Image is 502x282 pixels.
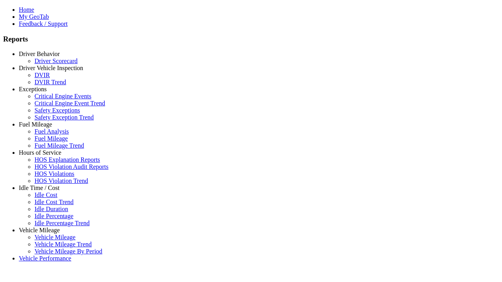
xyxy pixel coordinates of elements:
h3: Reports [3,35,499,43]
a: Driver Scorecard [35,58,78,64]
a: HOS Violation Audit Reports [35,163,109,170]
a: HOS Violations [35,170,74,177]
a: Critical Engine Events [35,93,91,99]
a: HOS Explanation Reports [35,156,100,163]
a: Vehicle Mileage By Period [35,248,102,255]
a: HOS Violation Trend [35,177,88,184]
a: Idle Cost [35,192,57,198]
a: Feedback / Support [19,20,67,27]
a: Vehicle Mileage [35,234,75,240]
a: My GeoTab [19,13,49,20]
a: Idle Percentage Trend [35,220,89,226]
a: Fuel Mileage [35,135,68,142]
a: Exceptions [19,86,47,92]
a: Safety Exceptions [35,107,80,114]
a: DVIR [35,72,50,78]
a: Driver Vehicle Inspection [19,65,83,71]
a: Idle Cost Trend [35,199,74,205]
a: Safety Exception Trend [35,114,94,121]
a: Hours of Service [19,149,61,156]
a: DVIR Trend [35,79,66,85]
a: Fuel Mileage [19,121,52,128]
a: Vehicle Mileage [19,227,60,233]
a: Vehicle Mileage Trend [35,241,92,248]
a: Fuel Mileage Trend [35,142,84,149]
a: Idle Percentage [35,213,73,219]
a: Idle Time / Cost [19,184,60,191]
a: Idle Duration [35,206,68,212]
a: Vehicle Performance [19,255,71,262]
a: Fuel Analysis [35,128,69,135]
a: Driver Behavior [19,51,60,57]
a: Home [19,6,34,13]
a: Critical Engine Event Trend [35,100,105,107]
